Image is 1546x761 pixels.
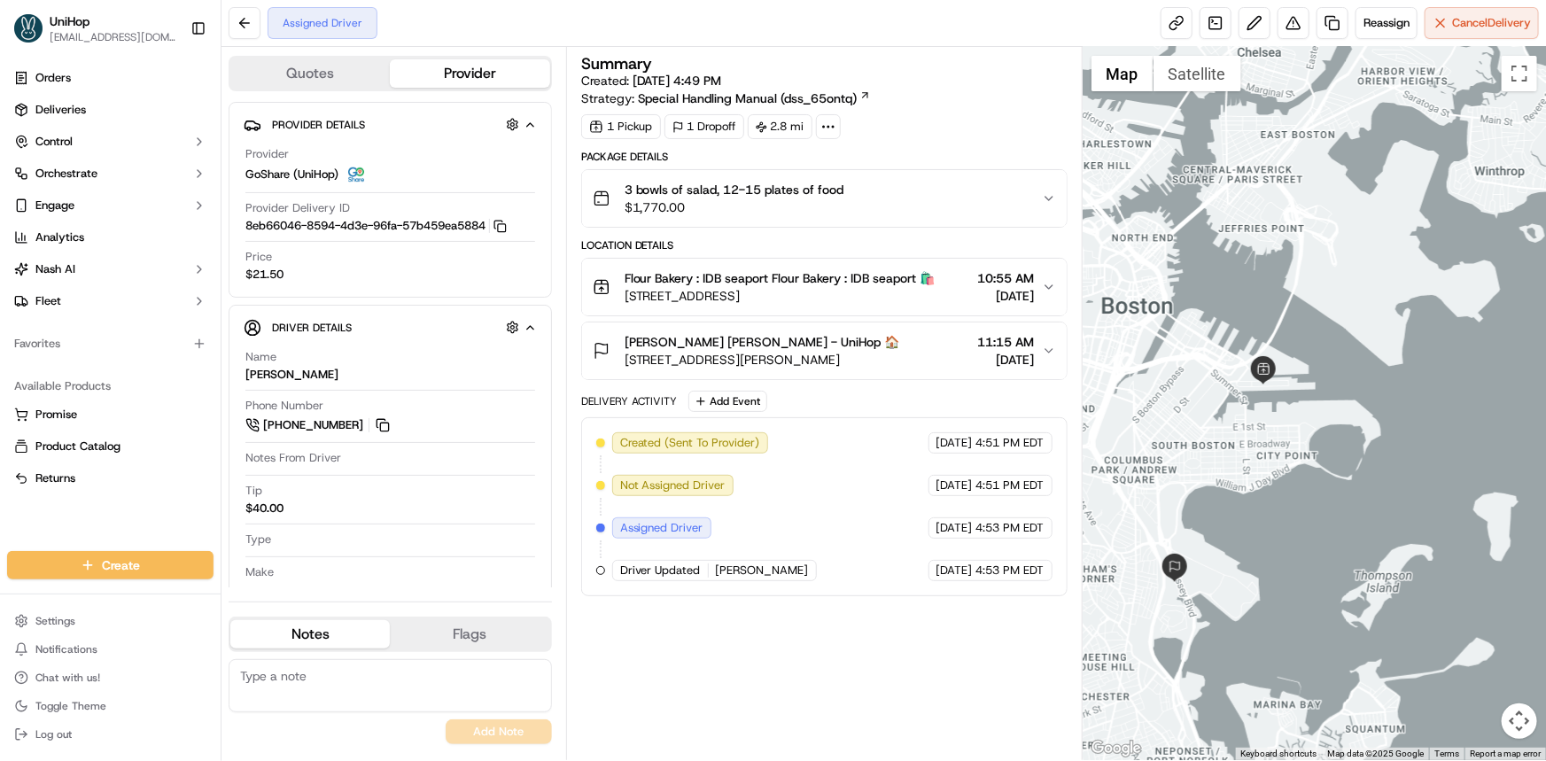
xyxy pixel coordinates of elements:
[978,333,1035,351] span: 11:15 AM
[625,198,844,216] span: $1,770.00
[35,166,97,182] span: Orchestrate
[633,73,722,89] span: [DATE] 4:49 PM
[35,198,74,214] span: Engage
[976,435,1045,451] span: 4:51 PM EDT
[346,164,367,185] img: goshare_logo.png
[245,349,276,365] span: Name
[638,89,871,107] a: Special Handling Manual (dss_65ontq)
[7,464,214,493] button: Returns
[35,699,106,713] span: Toggle Theme
[936,520,973,536] span: [DATE]
[35,70,71,86] span: Orders
[35,642,97,656] span: Notifications
[688,391,767,412] button: Add Event
[638,89,858,107] span: Special Handling Manual (dss_65ontq)
[18,230,119,245] div: Past conversations
[14,470,206,486] a: Returns
[263,417,363,433] span: [PHONE_NUMBER]
[80,169,291,187] div: Start new chat
[35,727,72,742] span: Log out
[7,609,214,633] button: Settings
[18,306,46,340] img: Wisdom Oko
[390,620,549,648] button: Flags
[18,18,53,53] img: Nash
[245,146,289,162] span: Provider
[978,287,1035,305] span: [DATE]
[272,321,352,335] span: Driver Details
[625,287,936,305] span: [STREET_ADDRESS]
[7,637,214,662] button: Notifications
[245,249,272,265] span: Price
[244,110,537,139] button: Provider Details
[625,269,936,287] span: Flour Bakery : IDB seaport Flour Bakery : IDB seaport 🛍️
[620,563,701,579] span: Driver Updated
[581,394,678,408] div: Delivery Activity
[664,114,744,139] div: 1 Dropoff
[7,191,214,220] button: Engage
[35,439,120,454] span: Product Catalog
[35,229,84,245] span: Analytics
[202,322,238,337] span: [DATE]
[1470,749,1541,758] a: Report a map error
[147,275,153,289] span: •
[7,330,214,358] div: Favorites
[245,367,338,383] div: [PERSON_NAME]
[936,563,973,579] span: [DATE]
[976,478,1045,493] span: 4:51 PM EDT
[7,7,183,50] button: UniHopUniHop[EMAIL_ADDRESS][DOMAIN_NAME]
[1425,7,1539,39] button: CancelDelivery
[582,259,1067,315] button: Flour Bakery : IDB seaport Flour Bakery : IDB seaport 🛍️[STREET_ADDRESS]10:55 AM[DATE]
[14,439,206,454] a: Product Catalog
[716,563,809,579] span: [PERSON_NAME]
[245,398,323,414] span: Phone Number
[14,407,206,423] a: Promise
[625,351,900,369] span: [STREET_ADDRESS][PERSON_NAME]
[50,12,89,30] button: UniHop
[1087,737,1146,760] a: Open this area in Google Maps (opens a new window)
[35,470,75,486] span: Returns
[7,96,214,124] a: Deliveries
[7,64,214,92] a: Orders
[35,102,86,118] span: Deliveries
[245,501,284,516] div: $40.00
[581,72,722,89] span: Created:
[7,665,214,690] button: Chat with us!
[1363,15,1410,31] span: Reassign
[976,520,1045,536] span: 4:53 PM EDT
[157,275,193,289] span: [DATE]
[1356,7,1418,39] button: Reassign
[150,398,164,412] div: 💻
[245,450,341,466] span: Notes From Driver
[936,435,973,451] span: [DATE]
[46,114,319,133] input: Got a question? Start typing here...
[244,313,537,342] button: Driver Details
[1502,56,1537,91] button: Toggle fullscreen view
[976,563,1045,579] span: 4:53 PM EDT
[625,333,900,351] span: [PERSON_NAME] [PERSON_NAME] - UniHop 🏠
[581,150,1068,164] div: Package Details
[245,415,392,435] a: [PHONE_NUMBER]
[1087,737,1146,760] img: Google
[167,396,284,414] span: API Documentation
[1092,56,1154,91] button: Show street map
[7,255,214,283] button: Nash AI
[245,483,262,499] span: Tip
[620,478,726,493] span: Not Assigned Driver
[1502,703,1537,739] button: Map camera controls
[192,322,198,337] span: •
[581,238,1068,252] div: Location Details
[35,407,77,423] span: Promise
[620,435,760,451] span: Created (Sent To Provider)
[18,258,46,286] img: Grace Nketiah
[55,322,189,337] span: Wisdom [PERSON_NAME]
[230,59,390,88] button: Quotes
[37,169,69,201] img: 8571987876998_91fb9ceb93ad5c398215_72.jpg
[18,169,50,201] img: 1736555255976-a54dd68f-1ca7-489b-9aae-adbdc363a1c4
[7,128,214,156] button: Control
[1452,15,1531,31] span: Cancel Delivery
[7,223,214,252] a: Analytics
[582,322,1067,379] button: [PERSON_NAME] [PERSON_NAME] - UniHop 🏠[STREET_ADDRESS][PERSON_NAME]11:15 AM[DATE]
[55,275,144,289] span: [PERSON_NAME]
[143,389,291,421] a: 💻API Documentation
